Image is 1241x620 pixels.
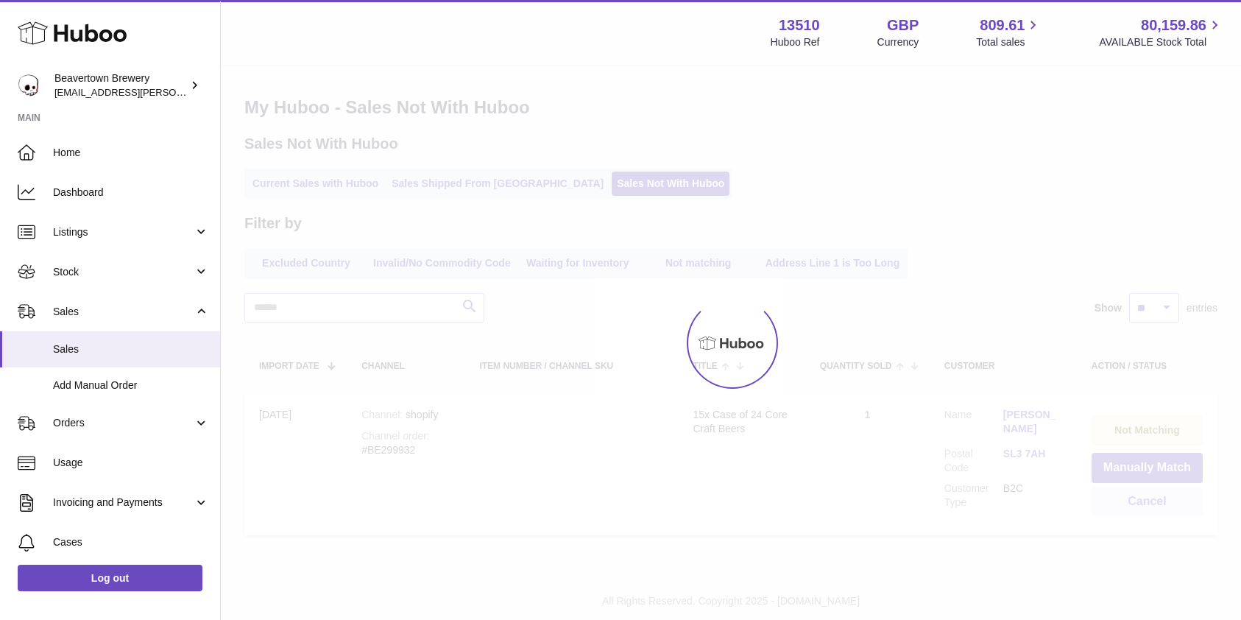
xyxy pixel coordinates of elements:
span: Dashboard [53,186,209,200]
span: Listings [53,225,194,239]
span: Total sales [976,35,1042,49]
span: Invoicing and Payments [53,496,194,510]
div: Huboo Ref [771,35,820,49]
a: 809.61 Total sales [976,15,1042,49]
span: 80,159.86 [1141,15,1206,35]
a: 80,159.86 AVAILABLE Stock Total [1099,15,1223,49]
span: Add Manual Order [53,378,209,392]
span: Stock [53,265,194,279]
strong: 13510 [779,15,820,35]
span: Usage [53,456,209,470]
span: Sales [53,342,209,356]
div: Beavertown Brewery [54,71,187,99]
img: kit.lowe@beavertownbrewery.co.uk [18,74,40,96]
span: Orders [53,416,194,430]
a: Log out [18,565,202,591]
span: AVAILABLE Stock Total [1099,35,1223,49]
span: 809.61 [980,15,1025,35]
div: Currency [877,35,919,49]
span: Cases [53,535,209,549]
span: Sales [53,305,194,319]
span: [EMAIL_ADDRESS][PERSON_NAME][DOMAIN_NAME] [54,86,295,98]
strong: GBP [887,15,919,35]
span: Home [53,146,209,160]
